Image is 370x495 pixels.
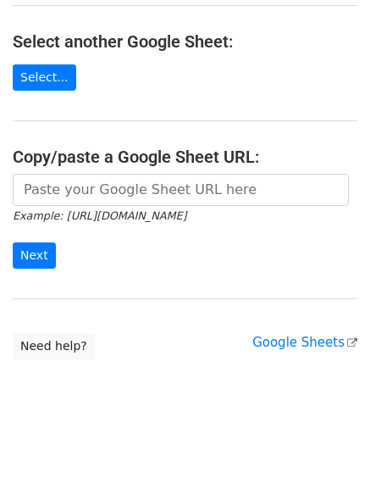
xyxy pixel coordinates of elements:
a: Need help? [13,333,95,359]
a: Select... [13,64,76,91]
input: Next [13,242,56,269]
small: Example: [URL][DOMAIN_NAME] [13,209,186,222]
h4: Select another Google Sheet: [13,31,357,52]
a: Google Sheets [252,335,357,350]
h4: Copy/paste a Google Sheet URL: [13,147,357,167]
iframe: Chat Widget [285,414,370,495]
input: Paste your Google Sheet URL here [13,174,349,206]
